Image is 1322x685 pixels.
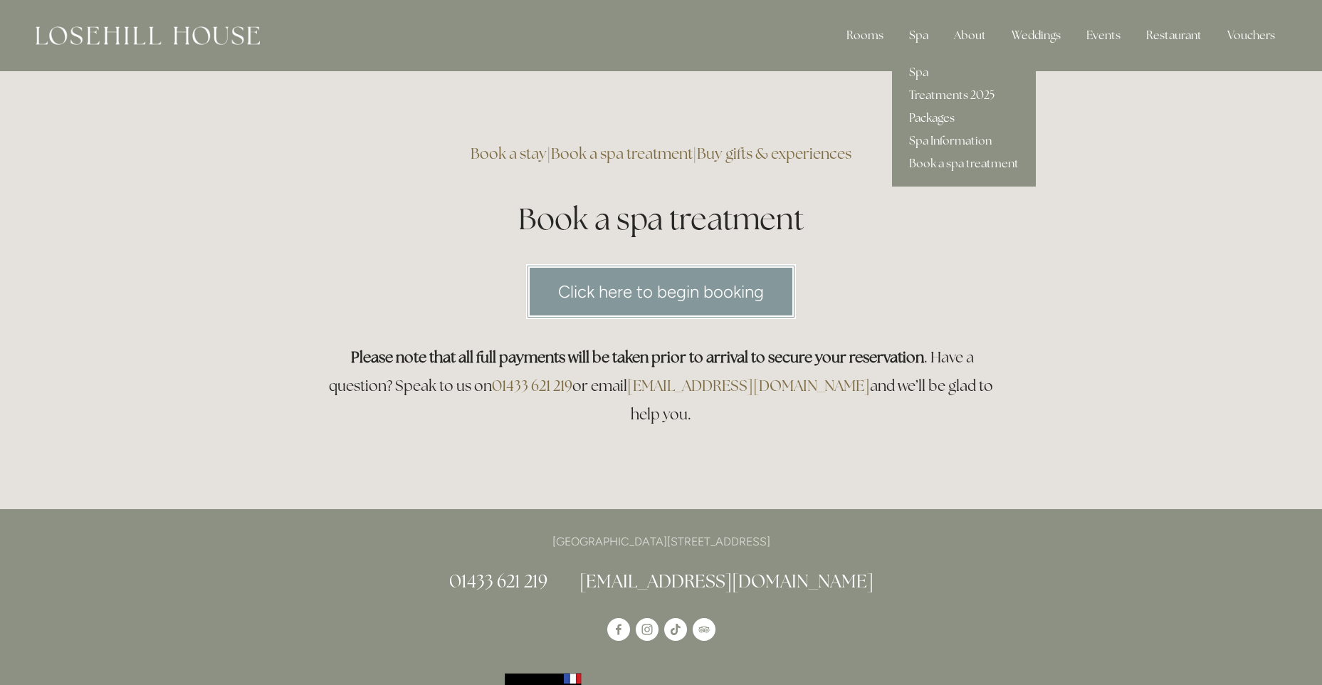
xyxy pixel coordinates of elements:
[36,26,260,45] img: Losehill House
[321,198,1002,240] h1: Book a spa treatment
[892,61,1036,84] a: Spa
[1075,21,1132,50] div: Events
[579,570,874,592] a: [EMAIL_ADDRESS][DOMAIN_NAME]
[697,144,851,163] a: Buy gifts & experiences
[627,376,870,395] a: [EMAIL_ADDRESS][DOMAIN_NAME]
[898,21,940,50] div: Spa
[636,618,659,641] a: Instagram
[321,343,1002,429] h3: . Have a question? Speak to us on or email and we’ll be glad to help you.
[607,618,630,641] a: Losehill House Hotel & Spa
[321,140,1002,168] h3: | |
[1135,21,1213,50] div: Restaurant
[449,570,547,592] a: 01433 621 219
[526,264,796,319] a: Click here to begin booking
[551,144,693,163] a: Book a spa treatment
[693,618,715,641] a: TripAdvisor
[892,84,1036,107] a: Treatments 2025
[492,376,572,395] a: 01433 621 219
[892,107,1036,130] a: Packages
[321,532,1002,551] p: [GEOGRAPHIC_DATA][STREET_ADDRESS]
[1000,21,1072,50] div: Weddings
[664,618,687,641] a: TikTok
[943,21,997,50] div: About
[892,152,1036,175] a: Book a spa treatment
[351,347,924,367] strong: Please note that all full payments will be taken prior to arrival to secure your reservation
[835,21,895,50] div: Rooms
[1216,21,1286,50] a: Vouchers
[471,144,547,163] a: Book a stay
[892,130,1036,152] a: Spa Information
